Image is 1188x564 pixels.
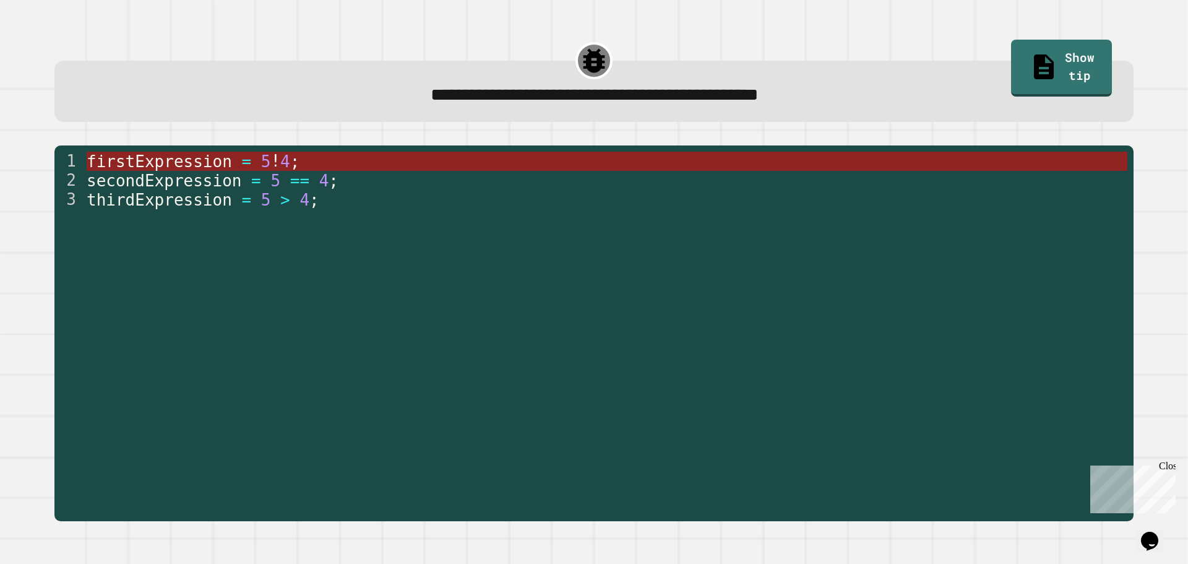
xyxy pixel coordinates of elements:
[241,152,251,171] span: =
[87,191,232,209] span: thirdExpression
[309,191,319,209] span: ;
[290,171,309,190] span: ==
[241,191,251,209] span: =
[270,171,280,190] span: 5
[87,152,232,171] span: firstExpression
[280,152,290,171] span: 4
[260,152,270,171] span: 5
[87,171,241,190] span: secondExpression
[1011,40,1112,97] a: Show tip
[251,171,261,190] span: =
[1136,514,1176,552] iframe: chat widget
[260,191,270,209] span: 5
[5,5,85,79] div: Chat with us now!Close
[54,171,84,190] div: 2
[329,171,338,190] span: ;
[280,191,290,209] span: >
[54,190,84,209] div: 3
[299,191,309,209] span: 4
[290,152,299,171] span: ;
[54,152,84,171] div: 1
[319,171,329,190] span: 4
[1085,461,1176,513] iframe: chat widget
